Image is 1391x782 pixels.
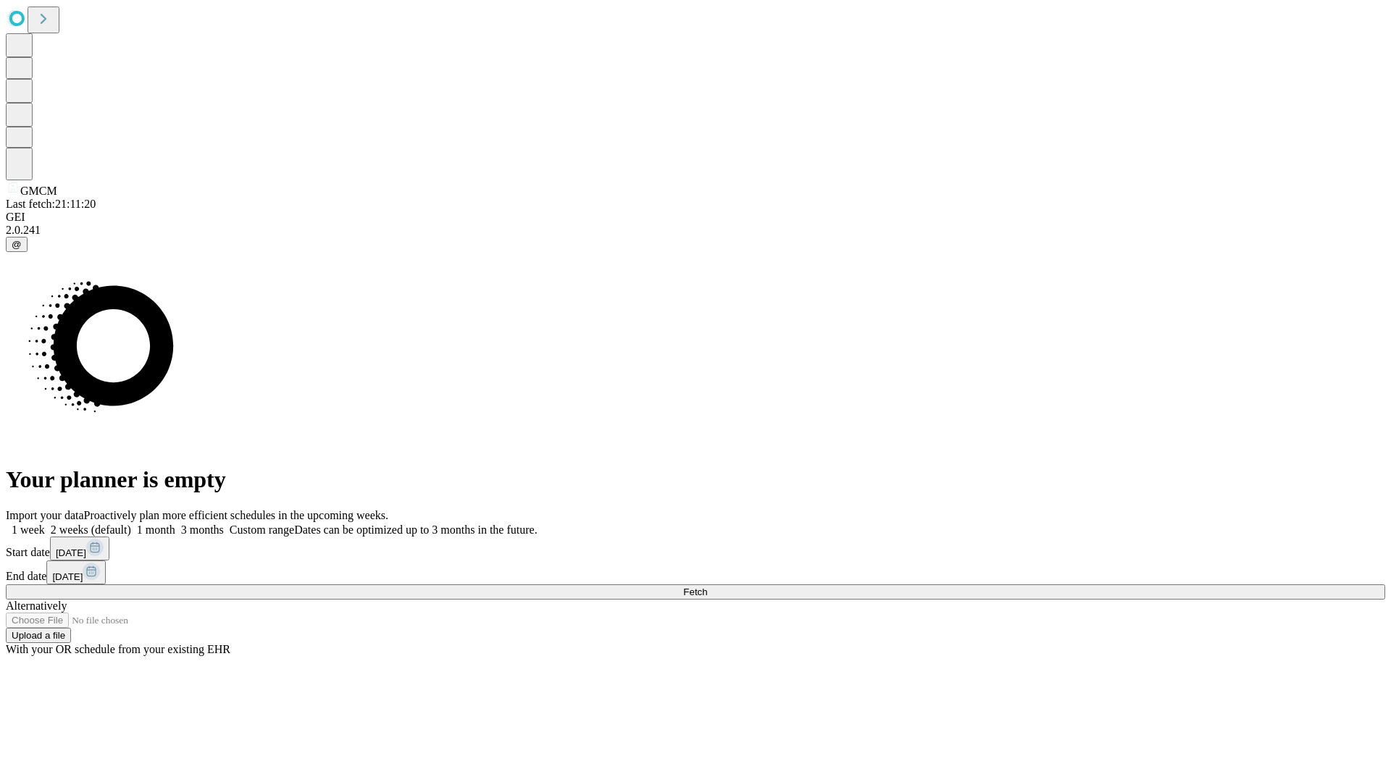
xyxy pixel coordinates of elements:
[52,571,83,582] span: [DATE]
[12,239,22,250] span: @
[46,560,106,584] button: [DATE]
[683,586,707,597] span: Fetch
[6,643,230,655] span: With your OR schedule from your existing EHR
[6,537,1385,560] div: Start date
[84,509,388,521] span: Proactively plan more efficient schedules in the upcoming weeks.
[6,466,1385,493] h1: Your planner is empty
[6,198,96,210] span: Last fetch: 21:11:20
[6,560,1385,584] div: End date
[181,524,224,536] span: 3 months
[51,524,131,536] span: 2 weeks (default)
[6,628,71,643] button: Upload a file
[12,524,45,536] span: 1 week
[230,524,294,536] span: Custom range
[6,211,1385,224] div: GEI
[50,537,109,560] button: [DATE]
[6,584,1385,600] button: Fetch
[6,600,67,612] span: Alternatively
[6,509,84,521] span: Import your data
[6,237,28,252] button: @
[294,524,537,536] span: Dates can be optimized up to 3 months in the future.
[56,547,86,558] span: [DATE]
[137,524,175,536] span: 1 month
[20,185,57,197] span: GMCM
[6,224,1385,237] div: 2.0.241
